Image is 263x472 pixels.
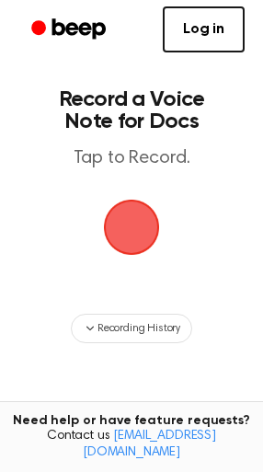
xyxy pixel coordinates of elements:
a: Log in [163,6,245,52]
img: Beep Logo [104,200,159,255]
button: Recording History [71,314,192,343]
span: Recording History [97,320,180,337]
a: [EMAIL_ADDRESS][DOMAIN_NAME] [83,430,216,459]
span: Contact us [11,429,252,461]
p: Tap to Record. [33,147,230,170]
a: Beep [18,12,122,48]
h1: Record a Voice Note for Docs [33,88,230,132]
